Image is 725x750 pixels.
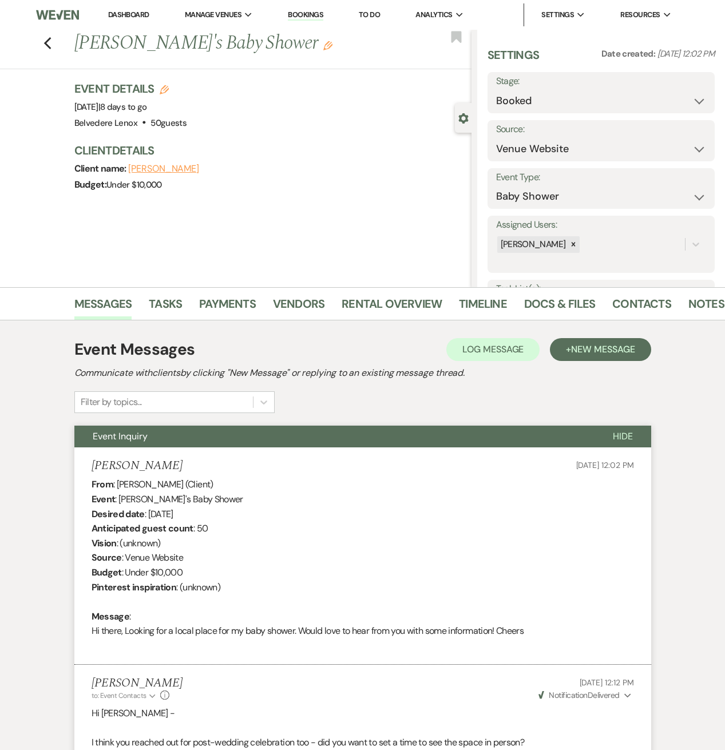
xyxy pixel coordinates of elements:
label: Source: [496,121,706,138]
a: To Do [359,10,380,19]
span: [DATE] 12:02 PM [576,460,634,470]
button: NotificationDelivered [537,689,633,701]
span: Belvedere Lenox [74,117,137,129]
a: Rental Overview [342,295,442,320]
span: [DATE] 12:12 PM [580,677,634,688]
a: Bookings [288,10,323,21]
span: Resources [620,9,660,21]
span: | [98,101,147,113]
span: Budget: [74,178,107,191]
b: Budget [92,566,122,578]
a: Payments [199,295,256,320]
button: Hide [595,426,651,447]
span: Settings [541,9,574,21]
span: 50 guests [150,117,187,129]
span: [DATE] 12:02 PM [657,48,715,59]
img: Weven Logo [36,3,78,27]
span: Analytics [415,9,452,21]
label: Event Type: [496,169,706,186]
span: [DATE] [74,101,147,113]
button: Event Inquiry [74,426,595,447]
span: Event Inquiry [93,430,148,442]
button: [PERSON_NAME] [128,164,199,173]
label: Stage: [496,73,706,90]
h2: Communicate with clients by clicking "New Message" or replying to an existing message thread. [74,366,651,380]
b: Event [92,493,116,505]
button: Log Message [446,338,540,361]
span: 8 days to go [100,101,146,113]
span: Date created: [601,48,657,59]
button: Close lead details [458,112,469,123]
b: Desired date [92,508,145,520]
label: Assigned Users: [496,217,706,233]
span: Manage Venues [185,9,241,21]
b: Vision [92,537,117,549]
span: Notification [549,690,587,700]
div: [PERSON_NAME] [497,236,568,253]
p: Hi [PERSON_NAME] - [92,706,634,721]
a: Dashboard [108,10,149,19]
span: to: Event Contacts [92,691,146,700]
button: to: Event Contacts [92,691,157,701]
button: +New Message [550,338,651,361]
b: Anticipated guest count [92,522,193,534]
button: Edit [323,40,332,50]
b: Source [92,551,122,564]
a: Messages [74,295,132,320]
span: Log Message [462,343,524,355]
div: Filter by topics... [81,395,142,409]
h5: [PERSON_NAME] [92,676,183,691]
span: Delivered [538,690,620,700]
span: Client name: [74,162,129,174]
a: Contacts [612,295,671,320]
label: Task List(s): [496,281,706,297]
a: Docs & Files [524,295,595,320]
h3: Event Details [74,81,187,97]
h3: Client Details [74,142,460,158]
h1: [PERSON_NAME]'s Baby Shower [74,30,387,57]
h5: [PERSON_NAME] [92,459,183,473]
a: Tasks [149,295,182,320]
b: From [92,478,113,490]
span: Hide [613,430,633,442]
h3: Settings [488,47,540,72]
a: Vendors [273,295,324,320]
span: New Message [571,343,635,355]
a: Notes [688,295,724,320]
div: : [PERSON_NAME] (Client) : [PERSON_NAME]'s Baby Shower : [DATE] : 50 : (unknown) : Venue Website ... [92,477,634,653]
h1: Event Messages [74,338,195,362]
b: Pinterest inspiration [92,581,177,593]
p: I think you reached out for post-wedding celebration too - did you want to set a time to see the ... [92,735,634,750]
a: Timeline [459,295,507,320]
b: Message [92,610,130,622]
span: Under $10,000 [106,179,162,191]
